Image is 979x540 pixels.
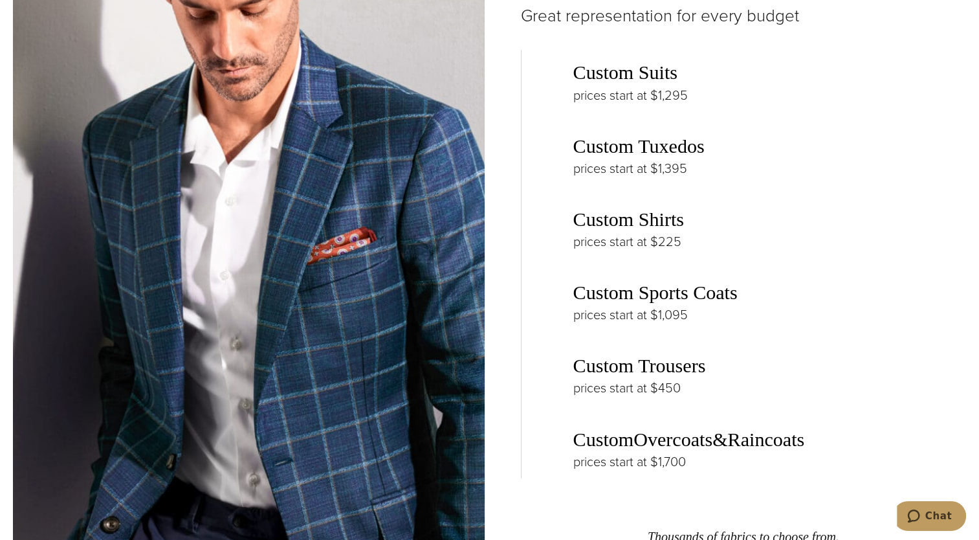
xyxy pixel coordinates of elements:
[573,135,705,157] a: Custom Tuxedos
[633,428,712,450] a: Overcoats
[573,282,738,304] a: Custom Sports Coats
[573,377,967,398] p: prices start at $450
[521,3,967,30] p: Great representation for every budget
[573,427,967,451] h3: Custom &
[573,451,967,471] p: prices start at $1,700
[573,62,677,84] a: Custom Suits
[573,85,967,106] p: prices start at $1,295
[573,208,684,231] a: Custom Shirts
[573,355,706,377] a: Custom Trousers
[897,501,966,534] iframe: Opens a widget where you can chat to one of our agents
[573,304,967,325] p: prices start at $1,095
[727,428,804,450] a: Raincoats
[573,158,967,179] p: prices start at $1,395
[573,231,967,252] p: prices start at $225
